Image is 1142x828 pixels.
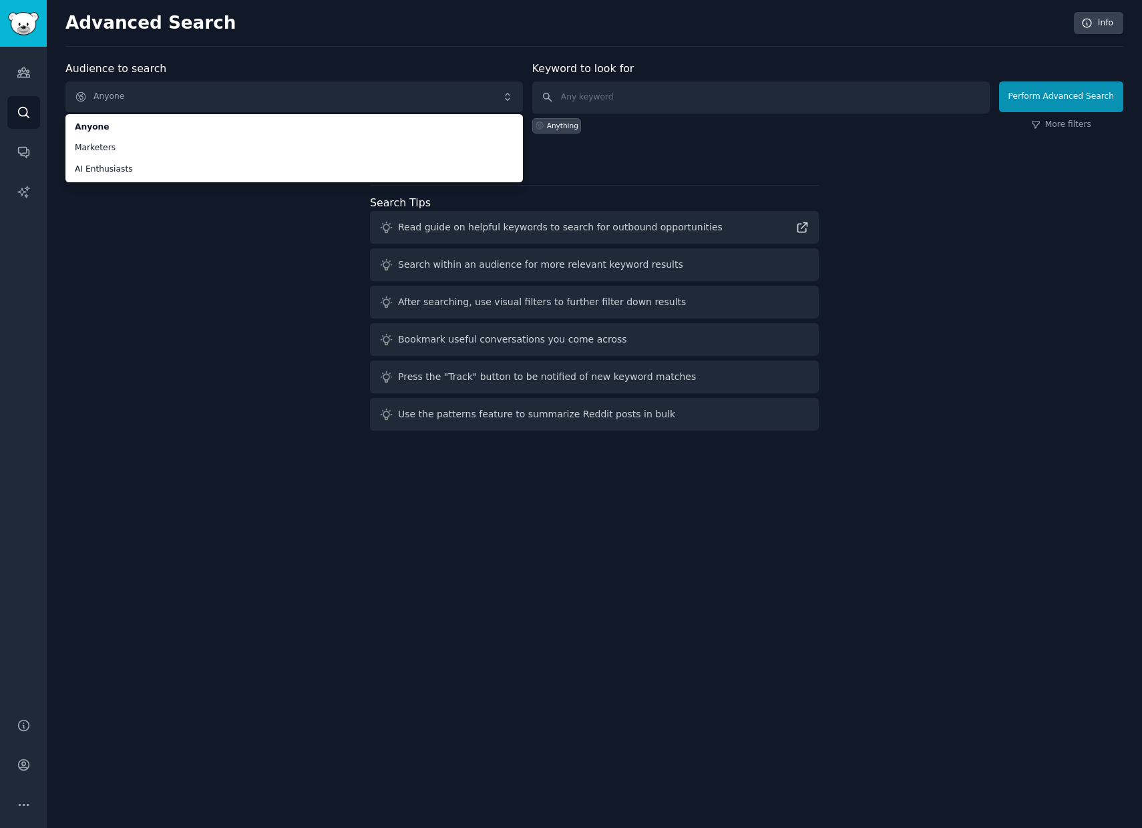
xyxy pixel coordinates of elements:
[398,258,683,272] div: Search within an audience for more relevant keyword results
[398,370,696,384] div: Press the "Track" button to be notified of new keyword matches
[398,295,686,309] div: After searching, use visual filters to further filter down results
[999,81,1123,112] button: Perform Advanced Search
[65,13,1067,34] h2: Advanced Search
[532,81,990,114] input: Any keyword
[75,122,514,134] span: Anyone
[65,114,523,182] ul: Anyone
[1031,119,1091,131] a: More filters
[398,333,627,347] div: Bookmark useful conversations you come across
[1074,12,1123,35] a: Info
[398,220,723,234] div: Read guide on helpful keywords to search for outbound opportunities
[75,164,514,176] span: AI Enthusiasts
[65,81,523,112] button: Anyone
[547,121,578,130] div: Anything
[8,12,39,35] img: GummySearch logo
[398,407,675,421] div: Use the patterns feature to summarize Reddit posts in bulk
[532,62,634,75] label: Keyword to look for
[65,62,166,75] label: Audience to search
[75,142,514,154] span: Marketers
[370,196,431,209] label: Search Tips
